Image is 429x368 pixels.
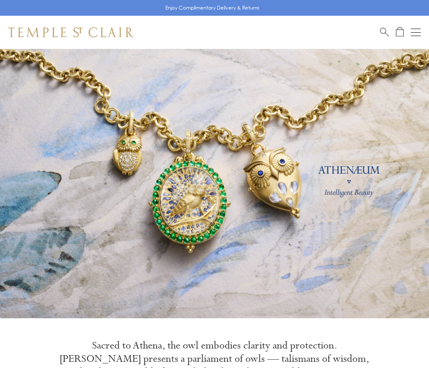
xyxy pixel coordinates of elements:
a: Search [380,27,389,37]
button: Open navigation [411,27,421,37]
img: Temple St. Clair [8,27,133,37]
p: Enjoy Complimentary Delivery & Returns [165,4,259,12]
a: Open Shopping Bag [396,27,404,37]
